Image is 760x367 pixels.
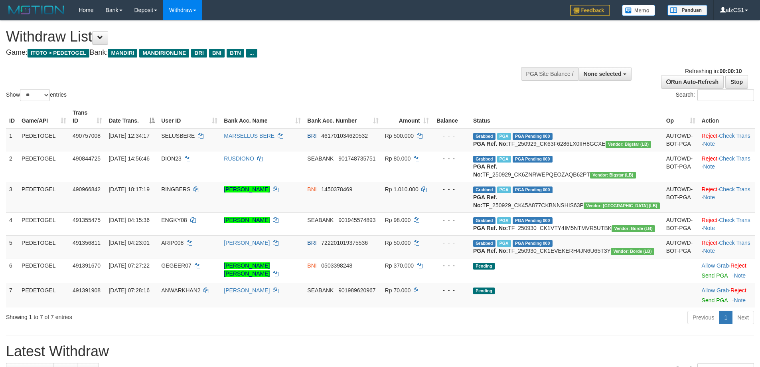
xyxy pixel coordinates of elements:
a: [PERSON_NAME] [224,240,270,246]
td: TF_250929_CK6ZNRWEPQEOZAQB62PT [470,151,663,182]
td: PEDETOGEL [18,212,69,235]
a: Note [703,225,715,231]
a: Note [703,163,715,170]
a: Reject [702,217,718,223]
strong: 00:00:10 [719,68,742,74]
span: None selected [584,71,622,77]
select: Showentries [20,89,50,101]
a: Note [734,297,746,304]
b: PGA Ref. No: [473,225,508,231]
span: MANDIRI [108,49,137,58]
span: Grabbed [473,240,495,247]
label: Search: [676,89,754,101]
span: Vendor URL: https://dashboard.q2checkout.com/secure [584,202,660,209]
span: BRI [191,49,207,58]
span: BRI [307,240,316,246]
th: User ID: activate to sort column ascending [158,105,221,128]
div: Showing 1 to 7 of 7 entries [6,310,311,321]
a: Run Auto-Refresh [661,75,724,89]
span: Marked by afzCS1 [497,133,511,140]
th: Date Trans.: activate to sort column descending [105,105,158,128]
a: Note [703,248,715,254]
td: 4 [6,212,18,235]
div: - - - [435,262,467,270]
a: Send PGA [702,272,728,279]
span: Copy 901945574893 to clipboard [338,217,375,223]
span: 491391908 [73,287,101,294]
span: Vendor URL: https://dashboard.q2checkout.com/secure [606,141,651,148]
th: Trans ID: activate to sort column ascending [69,105,105,128]
span: SEABANK [307,287,334,294]
img: panduan.png [667,5,707,16]
a: [PERSON_NAME] [224,287,270,294]
a: Allow Grab [702,262,729,269]
a: [PERSON_NAME] [224,186,270,192]
a: MARSELLUS BERE [224,133,274,139]
div: - - - [435,239,467,247]
span: Rp 1.010.000 [385,186,418,192]
td: AUTOWD-BOT-PGA [663,151,699,182]
span: 490757008 [73,133,101,139]
span: BTN [227,49,244,58]
td: PEDETOGEL [18,283,69,307]
td: AUTOWD-BOT-PGA [663,128,699,151]
span: [DATE] 18:17:19 [109,186,149,192]
a: Note [703,141,715,147]
span: Copy 901748735751 to clipboard [338,155,375,162]
b: PGA Ref. No: [473,163,497,178]
span: Grabbed [473,133,495,140]
span: 491391670 [73,262,101,269]
h1: Latest Withdraw [6,343,754,359]
span: Rp 98.000 [385,217,411,223]
a: Note [703,194,715,200]
span: [DATE] 07:27:22 [109,262,149,269]
td: TF_250929_CK45A877CKBNNSHIS63P [470,182,663,212]
td: · [699,283,755,307]
td: TF_250930_CK1VTY4IM5NTMVR5UTBK [470,212,663,235]
span: Rp 370.000 [385,262,414,269]
label: Show entries [6,89,67,101]
img: Feedback.jpg [570,5,610,16]
td: PEDETOGEL [18,258,69,283]
th: Game/API: activate to sort column ascending [18,105,69,128]
td: · · [699,182,755,212]
th: Bank Acc. Name: activate to sort column ascending [221,105,304,128]
span: Marked by afzCS1 [497,156,511,163]
td: TF_250930_CK1EVEKERH4JN6U65T3Y [470,235,663,258]
div: - - - [435,185,467,193]
span: Marked by afzCS1 [497,217,511,224]
a: Note [734,272,746,279]
span: [DATE] 12:34:17 [109,133,149,139]
div: - - - [435,155,467,163]
img: MOTION_logo.png [6,4,67,16]
a: Reject [702,155,718,162]
td: 2 [6,151,18,182]
span: Grabbed [473,186,495,193]
span: Rp 70.000 [385,287,411,294]
span: MANDIRIONLINE [139,49,189,58]
td: 6 [6,258,18,283]
span: RINGBERS [161,186,190,192]
span: BRI [307,133,316,139]
button: None selected [578,67,632,81]
div: - - - [435,132,467,140]
span: PGA Pending [513,156,553,163]
span: BNI [209,49,225,58]
span: 490966842 [73,186,101,192]
a: Allow Grab [702,287,729,294]
span: Vendor URL: https://dashboard.q2checkout.com/secure [590,172,636,179]
td: AUTOWD-BOT-PGA [663,235,699,258]
th: ID [6,105,18,128]
div: - - - [435,286,467,294]
a: 1 [719,311,732,324]
span: Grabbed [473,217,495,224]
b: PGA Ref. No: [473,141,508,147]
b: PGA Ref. No: [473,248,508,254]
span: DION23 [161,155,182,162]
a: Next [732,311,754,324]
b: PGA Ref. No: [473,194,497,208]
span: PGA Pending [513,186,553,193]
span: [DATE] 04:23:01 [109,240,149,246]
td: 1 [6,128,18,151]
span: [DATE] 04:15:36 [109,217,149,223]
